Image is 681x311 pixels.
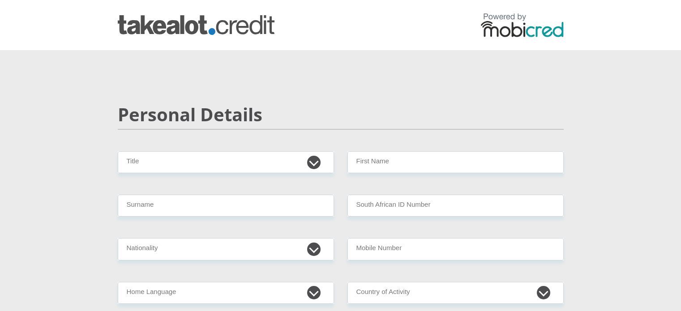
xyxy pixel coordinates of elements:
input: Contact Number [347,238,564,260]
h2: Personal Details [118,104,564,125]
img: takealot_credit logo [118,15,274,35]
input: Surname [118,195,334,217]
img: powered by mobicred logo [481,13,564,37]
input: ID Number [347,195,564,217]
input: First Name [347,151,564,173]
